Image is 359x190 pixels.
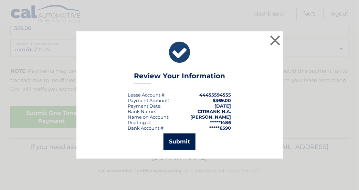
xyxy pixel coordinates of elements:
span: $369.00 [213,98,231,103]
strong: CITIBANK N.A. [198,109,231,114]
button: × [268,33,282,47]
div: Name on Account: [128,114,170,120]
div: Lease Account #: [128,92,166,98]
div: Bank Name: [128,109,156,114]
strong: 44455594555 [200,92,231,98]
div: Payment Amount: [128,98,169,103]
h3: Review Your Information [134,72,225,84]
span: Payment Date [128,103,161,109]
div: Bank Account #: [128,125,165,131]
button: Submit [163,133,196,150]
span: [DATE] [215,103,231,109]
div: : [128,103,162,109]
strong: [PERSON_NAME] [191,114,231,120]
div: Routing #: [128,120,151,125]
